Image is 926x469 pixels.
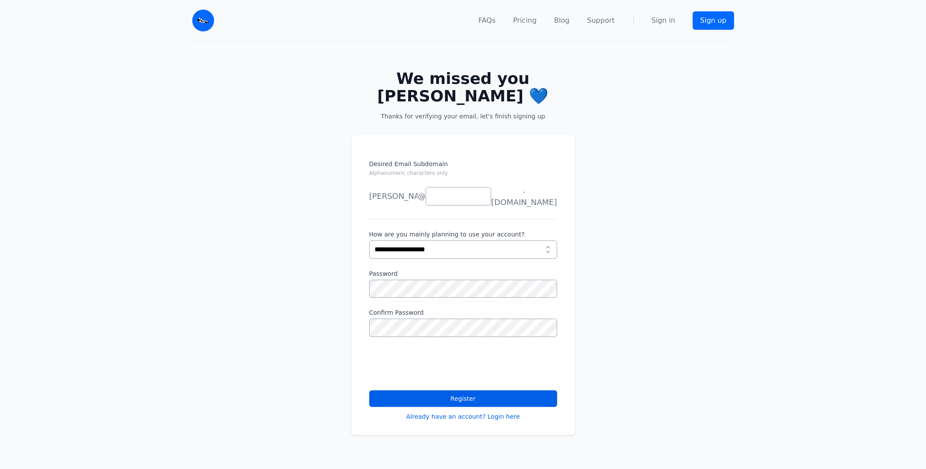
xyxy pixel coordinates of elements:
[369,347,502,382] iframe: reCAPTCHA
[418,190,426,202] span: @
[365,112,561,121] p: Thanks for verifying your email, let's finish signing up
[365,70,561,105] h2: We missed you [PERSON_NAME] 💙
[369,308,557,317] label: Confirm Password
[652,15,676,26] a: Sign in
[369,188,417,205] li: [PERSON_NAME]
[369,170,448,176] small: Alphanumeric characters only
[406,412,520,421] a: Already have an account? Login here
[693,11,734,30] a: Sign up
[554,15,569,26] a: Blog
[192,10,214,31] img: Email Monster
[369,160,557,182] label: Desired Email Subdomain
[491,184,557,208] span: .[DOMAIN_NAME]
[479,15,496,26] a: FAQs
[369,230,557,239] label: How are you mainly planning to use your account?
[587,15,614,26] a: Support
[513,15,537,26] a: Pricing
[369,269,557,278] label: Password
[369,390,557,407] button: Register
